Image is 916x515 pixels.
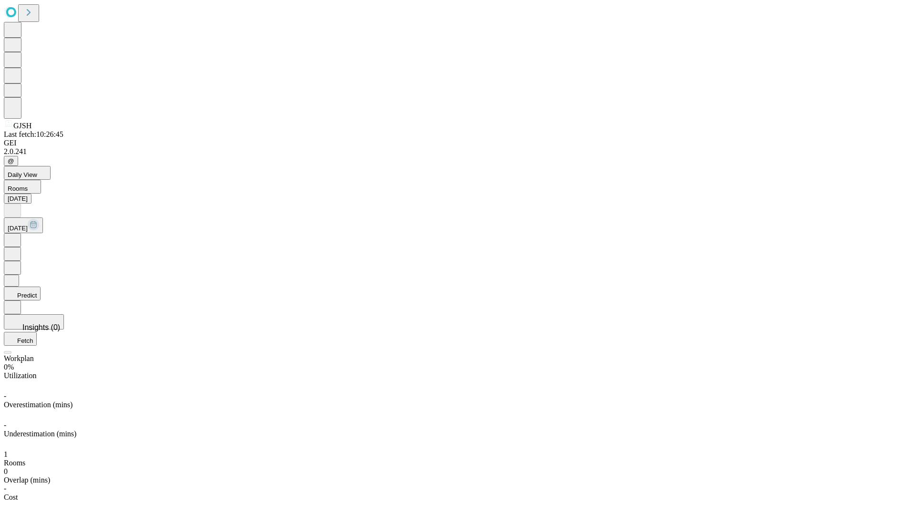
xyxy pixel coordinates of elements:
[4,450,8,458] span: 1
[4,430,76,438] span: Underestimation (mins)
[4,194,31,204] button: [DATE]
[4,476,50,484] span: Overlap (mins)
[8,225,28,232] span: [DATE]
[4,363,14,371] span: 0%
[4,139,912,147] div: GEI
[4,156,18,166] button: @
[4,401,73,409] span: Overestimation (mins)
[4,130,63,138] span: Last fetch: 10:26:45
[8,171,37,178] span: Daily View
[4,354,34,362] span: Workplan
[4,314,64,330] button: Insights (0)
[22,323,60,331] span: Insights (0)
[8,185,28,192] span: Rooms
[4,332,37,346] button: Fetch
[4,493,18,501] span: Cost
[4,484,6,493] span: -
[13,122,31,130] span: GJSH
[4,421,6,429] span: -
[4,467,8,475] span: 0
[4,180,41,194] button: Rooms
[4,287,41,300] button: Predict
[8,157,14,165] span: @
[4,147,912,156] div: 2.0.241
[4,459,25,467] span: Rooms
[4,217,43,233] button: [DATE]
[4,392,6,400] span: -
[4,166,51,180] button: Daily View
[4,371,36,380] span: Utilization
